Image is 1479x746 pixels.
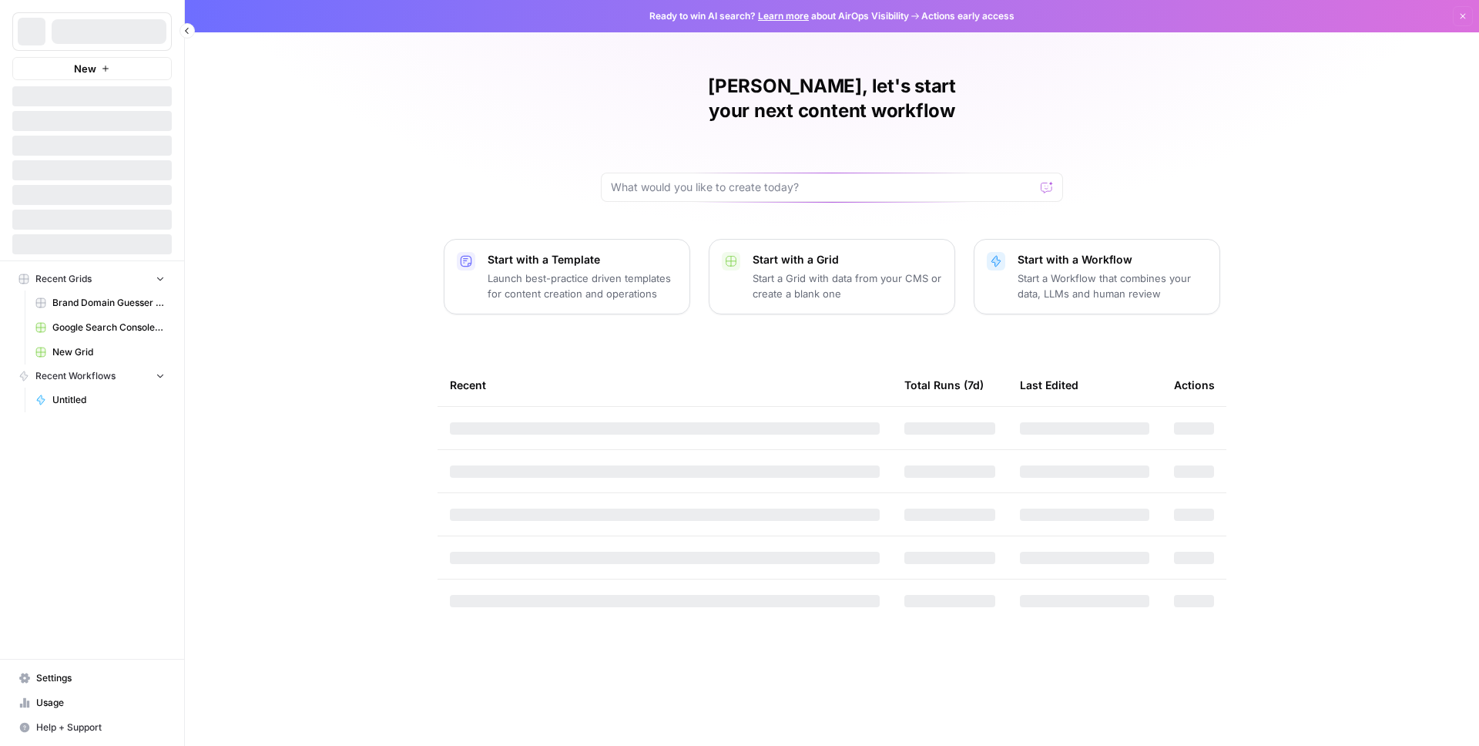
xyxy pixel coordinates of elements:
[29,388,172,412] a: Untitled
[52,345,165,359] span: New Grid
[52,393,165,407] span: Untitled
[753,271,942,301] p: Start a Grid with data from your CMS or create a blank one
[611,180,1035,195] input: What would you like to create today?
[36,671,165,685] span: Settings
[709,239,955,314] button: Start with a GridStart a Grid with data from your CMS or create a blank one
[488,252,677,267] p: Start with a Template
[1174,364,1215,406] div: Actions
[444,239,690,314] button: Start with a TemplateLaunch best-practice driven templates for content creation and operations
[36,696,165,710] span: Usage
[488,271,677,301] p: Launch best-practice driven templates for content creation and operations
[52,296,165,310] span: Brand Domain Guesser QA
[974,239,1220,314] button: Start with a WorkflowStart a Workflow that combines your data, LLMs and human review
[921,9,1015,23] span: Actions early access
[74,61,96,76] span: New
[649,9,909,23] span: Ready to win AI search? about AirOps Visibility
[12,666,172,691] a: Settings
[29,315,172,340] a: Google Search Console - [DOMAIN_NAME]
[601,74,1063,123] h1: [PERSON_NAME], let's start your next content workflow
[1018,252,1207,267] p: Start with a Workflow
[758,10,809,22] a: Learn more
[1020,364,1078,406] div: Last Edited
[12,691,172,715] a: Usage
[29,340,172,365] a: New Grid
[12,267,172,291] button: Recent Grids
[12,715,172,740] button: Help + Support
[904,364,984,406] div: Total Runs (7d)
[29,291,172,315] a: Brand Domain Guesser QA
[1018,271,1207,301] p: Start a Workflow that combines your data, LLMs and human review
[12,57,172,80] button: New
[753,252,942,267] p: Start with a Grid
[450,364,880,406] div: Recent
[35,369,116,383] span: Recent Workflows
[35,272,92,286] span: Recent Grids
[12,365,172,388] button: Recent Workflows
[36,721,165,734] span: Help + Support
[52,321,165,334] span: Google Search Console - [DOMAIN_NAME]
